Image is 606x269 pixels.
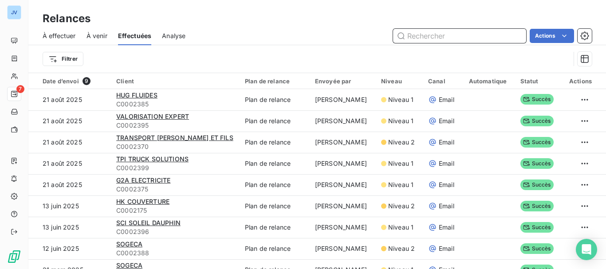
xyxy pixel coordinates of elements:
[388,244,415,253] span: Niveau 2
[310,238,376,259] td: [PERSON_NAME]
[240,110,310,132] td: Plan de relance
[381,78,417,85] div: Niveau
[310,195,376,217] td: [PERSON_NAME]
[116,261,142,269] span: SOGECA
[7,87,21,101] a: 7
[520,179,554,190] span: Succès
[520,78,556,85] div: Statut
[439,159,454,168] span: Email
[116,134,233,141] span: TRANSPORT [PERSON_NAME] ET FILS
[520,137,554,148] span: Succès
[7,250,21,264] img: Logo LeanPay
[28,195,111,217] td: 13 juin 2025
[43,52,83,66] button: Filtrer
[240,195,310,217] td: Plan de relance
[43,77,106,85] div: Date d’envoi
[315,78,370,85] div: Envoyée par
[576,239,597,260] div: Open Intercom Messenger
[116,249,234,257] span: C0002388
[310,153,376,174] td: [PERSON_NAME]
[439,244,454,253] span: Email
[240,238,310,259] td: Plan de relance
[7,5,21,19] div: JV
[388,223,413,232] span: Niveau 1
[28,132,111,153] td: 21 août 2025
[439,138,454,147] span: Email
[520,158,554,169] span: Succès
[240,174,310,195] td: Plan de relance
[162,31,185,40] span: Analyse
[520,116,554,126] span: Succès
[28,153,111,174] td: 21 août 2025
[245,78,304,85] div: Plan de relance
[439,117,454,125] span: Email
[240,132,310,153] td: Plan de relance
[116,185,234,194] span: C0002375
[116,219,181,226] span: SCI SOLEIL DAUPHIN
[16,85,24,93] span: 7
[567,78,592,85] div: Actions
[43,31,76,40] span: À effectuer
[116,91,157,99] span: HUG FLUIDES
[116,227,234,236] span: C0002396
[240,89,310,110] td: Plan de relance
[439,180,454,189] span: Email
[116,198,169,205] span: HK COUVERTURE
[388,117,413,125] span: Niveau 1
[393,29,526,43] input: Rechercher
[28,174,111,195] td: 21 août 2025
[116,240,142,248] span: SOGECA
[28,110,111,132] td: 21 août 2025
[388,138,415,147] span: Niveau 2
[28,217,111,238] td: 13 juin 2025
[439,202,454,211] span: Email
[310,174,376,195] td: [PERSON_NAME]
[530,29,574,43] button: Actions
[388,95,413,104] span: Niveau 1
[240,217,310,238] td: Plan de relance
[520,222,554,233] span: Succès
[43,11,91,27] h3: Relances
[116,121,234,130] span: C0002395
[116,113,189,120] span: VALORISATION EXPERT
[116,155,189,163] span: TPI TRUCK SOLUTIONS
[469,78,510,85] div: Automatique
[28,238,111,259] td: 12 juin 2025
[310,89,376,110] td: [PERSON_NAME]
[439,223,454,232] span: Email
[310,217,376,238] td: [PERSON_NAME]
[116,142,234,151] span: C0002370
[520,243,554,254] span: Succès
[388,180,413,189] span: Niveau 1
[520,94,554,105] span: Succès
[116,176,170,184] span: G2A ELECTRICITE
[388,202,415,211] span: Niveau 2
[428,78,458,85] div: Canal
[28,89,111,110] td: 21 août 2025
[520,201,554,211] span: Succès
[310,132,376,153] td: [PERSON_NAME]
[87,31,107,40] span: À venir
[116,100,234,109] span: C0002385
[83,77,91,85] span: 9
[310,110,376,132] td: [PERSON_NAME]
[116,206,234,215] span: C0002175
[116,78,134,85] span: Client
[439,95,454,104] span: Email
[116,164,234,172] span: C0002399
[240,153,310,174] td: Plan de relance
[388,159,413,168] span: Niveau 1
[118,31,152,40] span: Effectuées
